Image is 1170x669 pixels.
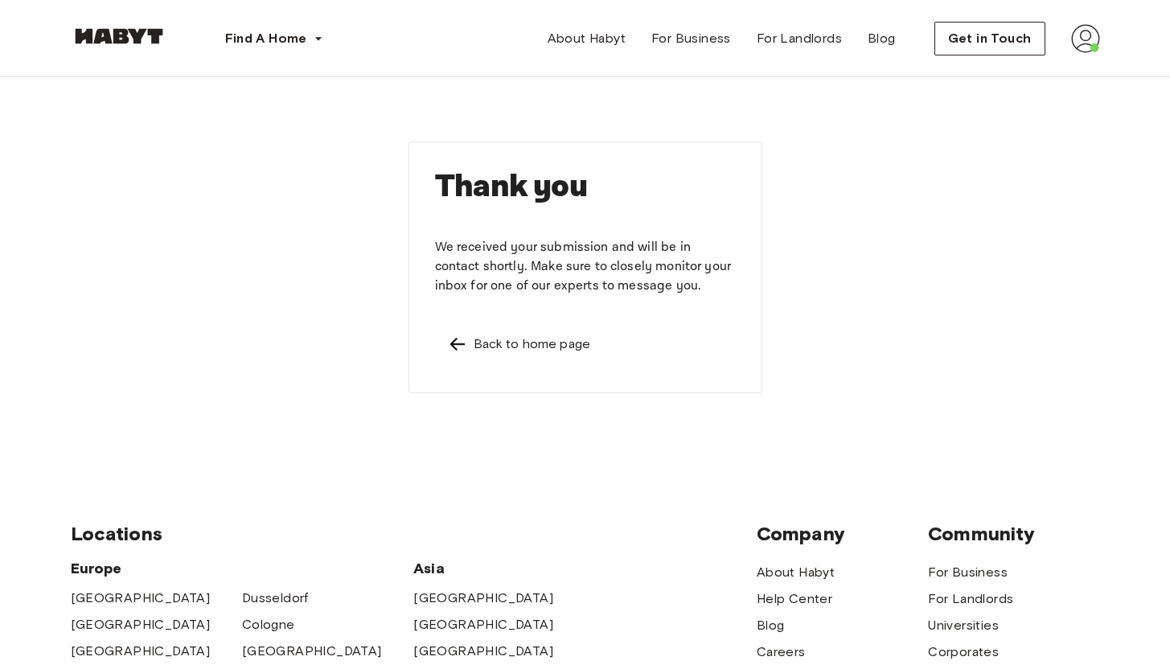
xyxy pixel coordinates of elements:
a: For Business [638,23,744,55]
a: About Habyt [757,563,835,582]
a: Universities [928,616,999,635]
span: Company [757,522,928,546]
a: [GEOGRAPHIC_DATA] [413,642,553,661]
a: For Business [928,563,1008,582]
a: [GEOGRAPHIC_DATA] [242,642,382,661]
span: For Landlords [757,29,842,48]
a: Blog [757,616,785,635]
span: For Business [651,29,731,48]
img: Left pointing arrow [448,334,467,354]
span: Blog [868,29,896,48]
a: Help Center [757,589,832,609]
a: [GEOGRAPHIC_DATA] [71,642,211,661]
p: We received your submission and will be in contact shortly. Make sure to closely monitor your inb... [435,238,736,296]
a: [GEOGRAPHIC_DATA] [413,615,553,634]
img: Habyt [71,28,167,44]
span: Community [928,522,1099,546]
a: About Habyt [535,23,638,55]
span: Get in Touch [948,29,1032,48]
button: Find A Home [212,23,336,55]
span: Find A Home [225,29,307,48]
button: Get in Touch [934,22,1045,55]
span: Europe [71,559,414,578]
a: [GEOGRAPHIC_DATA] [71,589,211,608]
a: Corporates [928,642,999,662]
a: Dusseldorf [242,589,309,608]
span: Locations [71,522,757,546]
a: For Landlords [744,23,855,55]
a: Cologne [242,615,295,634]
div: Back to home page [474,334,591,354]
a: For Landlords [928,589,1013,609]
img: avatar [1071,24,1100,53]
span: Asia [413,559,585,578]
a: [GEOGRAPHIC_DATA] [413,589,553,608]
a: Left pointing arrowBack to home page [435,322,736,367]
h1: Thank you [435,168,736,206]
a: [GEOGRAPHIC_DATA] [71,615,211,634]
a: Blog [855,23,909,55]
a: Careers [757,642,806,662]
span: About Habyt [548,29,626,48]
